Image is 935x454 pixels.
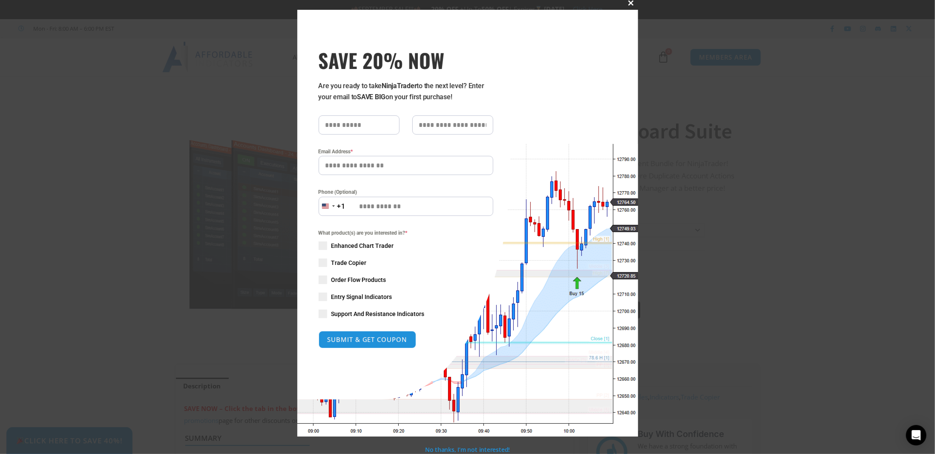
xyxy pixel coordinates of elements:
[319,80,493,103] p: Are you ready to take to the next level? Enter your email to on your first purchase!
[319,197,346,216] button: Selected country
[331,276,386,284] span: Order Flow Products
[319,188,493,196] label: Phone (Optional)
[337,201,346,212] div: +1
[425,445,510,454] a: No thanks, I’m not interested!
[331,241,394,250] span: Enhanced Chart Trader
[906,425,926,445] div: Open Intercom Messenger
[357,93,386,101] strong: SAVE BIG
[319,241,493,250] label: Enhanced Chart Trader
[319,259,493,267] label: Trade Copier
[319,147,493,156] label: Email Address
[319,229,493,237] span: What product(s) are you interested in?
[331,310,425,318] span: Support And Resistance Indicators
[319,310,493,318] label: Support And Resistance Indicators
[331,293,392,301] span: Entry Signal Indicators
[382,82,417,90] strong: NinjaTrader
[319,48,493,72] span: SAVE 20% NOW
[319,331,416,348] button: SUBMIT & GET COUPON
[319,293,493,301] label: Entry Signal Indicators
[331,259,367,267] span: Trade Copier
[319,276,493,284] label: Order Flow Products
